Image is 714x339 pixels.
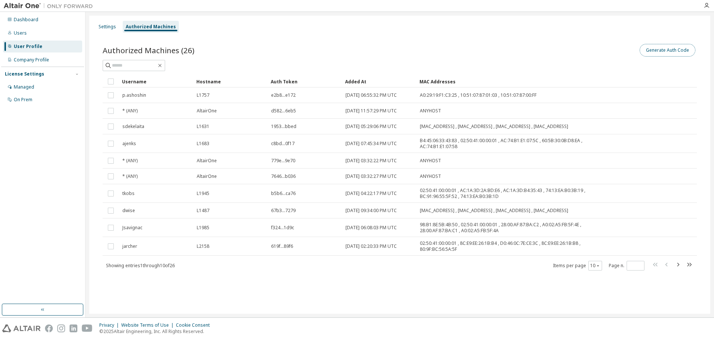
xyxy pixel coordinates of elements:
span: L2158 [197,243,209,249]
span: dwise [122,208,135,214]
span: ANYHOST [420,108,441,114]
p: © 2025 Altair Engineering, Inc. All Rights Reserved. [99,328,214,335]
div: Users [14,30,27,36]
span: tkobs [122,191,135,196]
span: c8bd...0f17 [271,141,295,147]
span: B4:45:06:33:43:83 , 02:50:41:00:00:01 , AC:74:B1:E1:07:5C , 60:5B:30:0B:D8:EA , AC:74:B1:E1:07:58 [420,138,618,150]
div: License Settings [5,71,44,77]
span: [DATE] 07:45:34 PM UTC [345,141,397,147]
span: L1487 [197,208,209,214]
div: On Prem [14,97,32,103]
span: 779e...9e70 [271,158,295,164]
span: jarcher [122,243,137,249]
img: facebook.svg [45,324,53,332]
div: MAC Addresses [419,76,619,87]
span: Jsavignac [122,225,142,231]
span: L1631 [197,124,209,129]
span: L1985 [197,225,209,231]
span: [MAC_ADDRESS] , [MAC_ADDRESS] , [MAC_ADDRESS] , [MAC_ADDRESS] [420,124,568,129]
span: 67b3...7279 [271,208,296,214]
button: 10 [590,263,600,269]
button: Generate Auth Code [640,44,695,57]
span: L1945 [197,191,209,196]
span: Authorized Machines (26) [103,45,194,55]
div: Username [122,76,190,87]
span: p.ashoshin [122,92,146,98]
img: Altair One [4,2,97,10]
div: Company Profile [14,57,49,63]
span: [DATE] 04:22:17 PM UTC [345,191,397,196]
div: Cookie Consent [176,322,214,328]
span: L1683 [197,141,209,147]
span: [DATE] 05:29:06 PM UTC [345,124,397,129]
div: Hostname [196,76,265,87]
div: Dashboard [14,17,38,23]
span: AltairOne [197,158,217,164]
span: 98:B1:8E:5B:4B:50 , 02:50:41:00:00:01 , 28:00:AF:87:BA:C2 , A0:02:A5:FB:5F:4E , 28:00:AF:87:BA:C1... [420,222,618,234]
span: * (ANY) [122,158,138,164]
span: Page n. [609,261,644,271]
span: [DATE] 09:34:00 PM UTC [345,208,397,214]
div: Website Terms of Use [121,322,176,328]
img: instagram.svg [57,324,65,332]
span: L1757 [197,92,209,98]
div: Authorized Machines [126,24,176,30]
span: 1953...bbed [271,124,296,129]
img: altair_logo.svg [2,324,41,332]
div: Managed [14,84,34,90]
span: [DATE] 11:57:29 PM UTC [345,108,397,114]
span: A0:29:19:F1:C3:25 , 10:51:07:87:01:03 , 10:51:07:87:00:FF [420,92,537,98]
span: ANYHOST [420,158,441,164]
span: AltairOne [197,108,217,114]
span: ajenks [122,141,136,147]
span: b5b6...ca76 [271,191,296,196]
span: 619f...89f6 [271,243,293,249]
span: [DATE] 02:20:33 PM UTC [345,243,397,249]
span: Items per page [553,261,602,271]
div: Added At [345,76,414,87]
img: youtube.svg [82,324,93,332]
div: User Profile [14,44,42,49]
span: 02:50:41:00:00:01 , 8C:E9:EE:26:1B:B4 , D0:46:0C:7E:CE:3C , 8C:E9:EE:26:1B:B8 , 80:9F:BC:56:5A:5F [420,240,618,252]
img: linkedin.svg [70,324,77,332]
span: * (ANY) [122,173,138,179]
span: AltairOne [197,173,217,179]
span: Showing entries 1 through 10 of 26 [106,262,175,269]
span: 02:50:41:00:00:01 , AC:1A:3D:2A:BD:E6 , AC:1A:3D:B4:35:43 , 74:13:EA:B0:3B:19 , BC:91:96:55:5F:52... [420,188,618,199]
div: Settings [99,24,116,30]
span: [DATE] 03:32:22 PM UTC [345,158,397,164]
span: 7646...b036 [271,173,296,179]
div: Auth Token [271,76,339,87]
span: [DATE] 03:32:27 PM UTC [345,173,397,179]
span: d582...6eb5 [271,108,296,114]
span: [DATE] 06:08:03 PM UTC [345,225,397,231]
span: f324...1d9c [271,225,294,231]
span: sdekelaita [122,124,144,129]
span: * (ANY) [122,108,138,114]
span: [MAC_ADDRESS] , [MAC_ADDRESS] , [MAC_ADDRESS] , [MAC_ADDRESS] [420,208,568,214]
span: e2b8...e172 [271,92,296,98]
span: ANYHOST [420,173,441,179]
div: Privacy [99,322,121,328]
span: [DATE] 06:55:32 PM UTC [345,92,397,98]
